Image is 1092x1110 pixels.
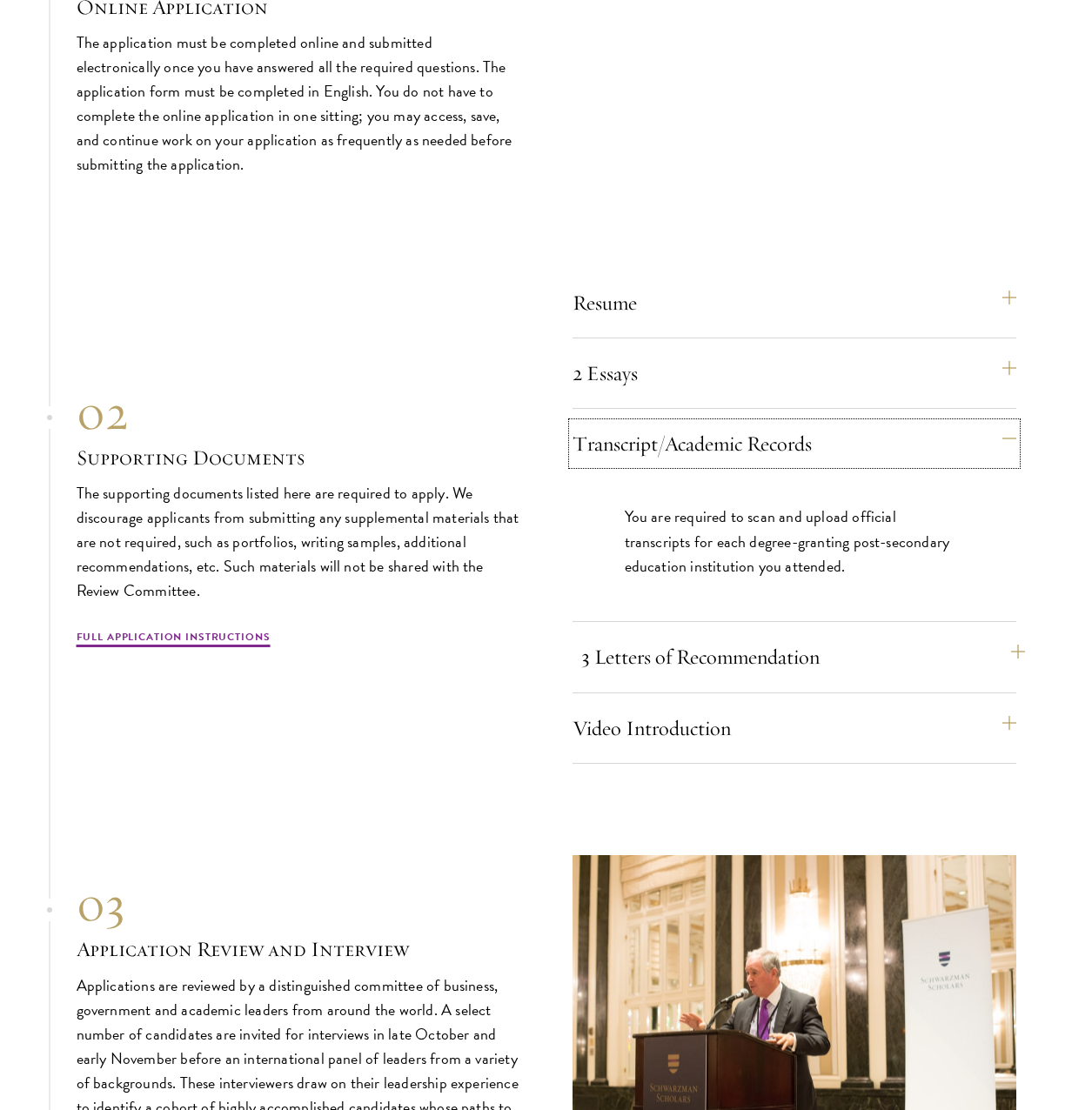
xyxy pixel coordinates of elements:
[573,707,1016,749] button: Video Introduction
[77,30,520,177] p: The application must be completed online and submitted electronically once you have answered all ...
[581,636,1025,678] button: 3 Letters of Recommendation
[573,352,1016,394] button: 2 Essays
[625,505,964,578] p: You are required to scan and upload official transcripts for each degree-granting post-secondary ...
[573,423,1016,465] button: Transcript/Academic Records
[77,629,271,650] a: Full Application Instructions
[573,282,1016,324] button: Resume
[77,481,520,603] p: The supporting documents listed here are required to apply. We discourage applicants from submitt...
[77,443,520,472] h3: Supporting Documents
[77,934,520,964] h3: Application Review and Interview
[77,382,520,443] div: 02
[77,873,520,934] div: 03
